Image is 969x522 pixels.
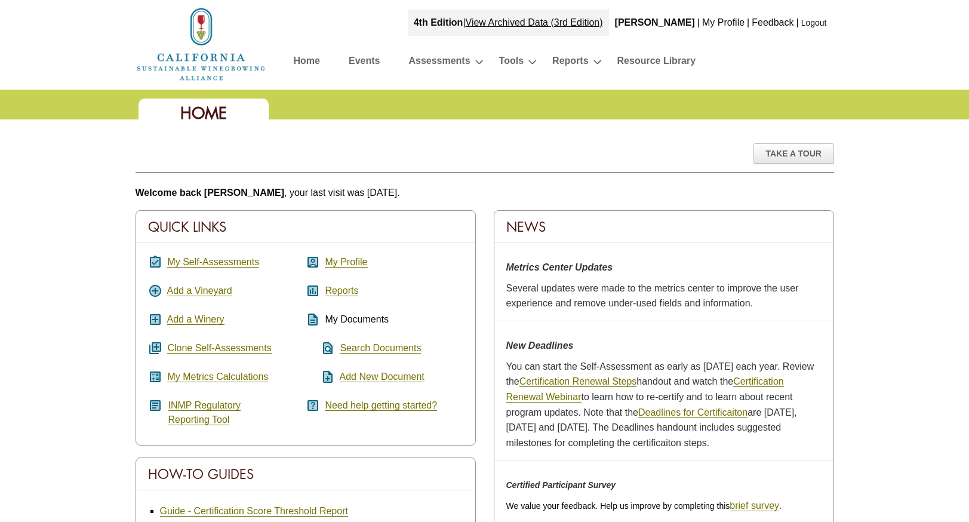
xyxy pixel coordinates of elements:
[615,17,695,27] b: [PERSON_NAME]
[638,407,747,418] a: Deadlines for Certificaiton
[340,371,424,382] a: Add New Document
[306,341,335,355] i: find_in_page
[340,343,421,354] a: Search Documents
[325,400,437,411] a: Need help getting started?
[167,285,232,296] a: Add a Vineyard
[325,285,358,296] a: Reports
[294,53,320,73] a: Home
[617,53,696,73] a: Resource Library
[325,314,389,324] span: My Documents
[325,257,367,268] a: My Profile
[167,257,259,268] a: My Self-Assessments
[730,500,779,511] a: brief survey
[506,262,613,272] strong: Metrics Center Updates
[136,38,267,48] a: Home
[499,53,524,73] a: Tools
[801,18,827,27] a: Logout
[466,17,603,27] a: View Archived Data (3rd Edition)
[148,255,162,269] i: assignment_turned_in
[746,10,750,36] div: |
[167,314,224,325] a: Add a Winery
[136,211,475,243] div: Quick Links
[136,6,267,82] img: logo_cswa2x.png
[506,501,782,511] span: We value your feedback. Help us improve by completing this .
[306,312,320,327] i: description
[408,10,609,36] div: |
[494,211,833,243] div: News
[306,398,320,413] i: help_center
[506,359,822,451] p: You can start the Self-Assessment as early as [DATE] each year. Review the handout and watch the ...
[306,255,320,269] i: account_box
[136,185,834,201] p: , your last visit was [DATE].
[506,340,574,351] strong: New Deadlines
[519,376,637,387] a: Certification Renewal Steps
[753,143,834,164] div: Take A Tour
[136,458,475,490] div: How-To Guides
[795,10,800,36] div: |
[136,188,285,198] b: Welcome back [PERSON_NAME]
[148,312,162,327] i: add_box
[702,17,745,27] a: My Profile
[506,283,799,309] span: Several updates were made to the metrics center to improve the user experience and remove under-u...
[696,10,701,36] div: |
[160,506,348,517] a: Guide - Certification Score Threshold Report
[148,284,162,298] i: add_circle
[148,398,162,413] i: article
[306,370,335,384] i: note_add
[752,17,793,27] a: Feedback
[168,400,241,425] a: INMP RegulatoryReporting Tool
[167,371,268,382] a: My Metrics Calculations
[414,17,463,27] strong: 4th Edition
[167,343,271,354] a: Clone Self-Assessments
[180,103,227,124] span: Home
[148,370,162,384] i: calculate
[306,284,320,298] i: assessment
[408,53,470,73] a: Assessments
[506,480,616,490] em: Certified Participant Survey
[349,53,380,73] a: Events
[552,53,588,73] a: Reports
[506,376,784,403] a: Certification Renewal Webinar
[148,341,162,355] i: queue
